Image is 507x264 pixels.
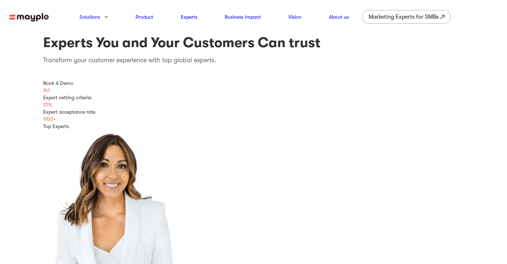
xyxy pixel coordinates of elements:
[136,13,153,21] a: Product
[369,12,439,22] div: Marketing Experts for SMBs
[105,16,108,18] img: arrow-down
[43,115,464,123] div: 1100+
[225,13,261,21] a: Business Impact
[79,13,100,21] a: Solutions
[43,94,464,101] div: Expert vetting criteria
[43,55,464,65] p: Transform your customer experience with top global experts.
[43,101,464,108] div: 10%
[362,10,451,24] a: Marketing Experts for SMBs
[43,123,464,130] div: Top Experts
[329,13,349,21] a: About us
[43,87,464,94] div: 141
[9,13,49,22] img: mayple-logo
[43,108,464,115] div: Expert acceptance rate
[181,13,197,21] a: Experts
[288,13,301,21] a: Vision
[43,79,464,87] div: Book A Demo
[43,34,464,51] h1: Experts You and Your Customers Can trust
